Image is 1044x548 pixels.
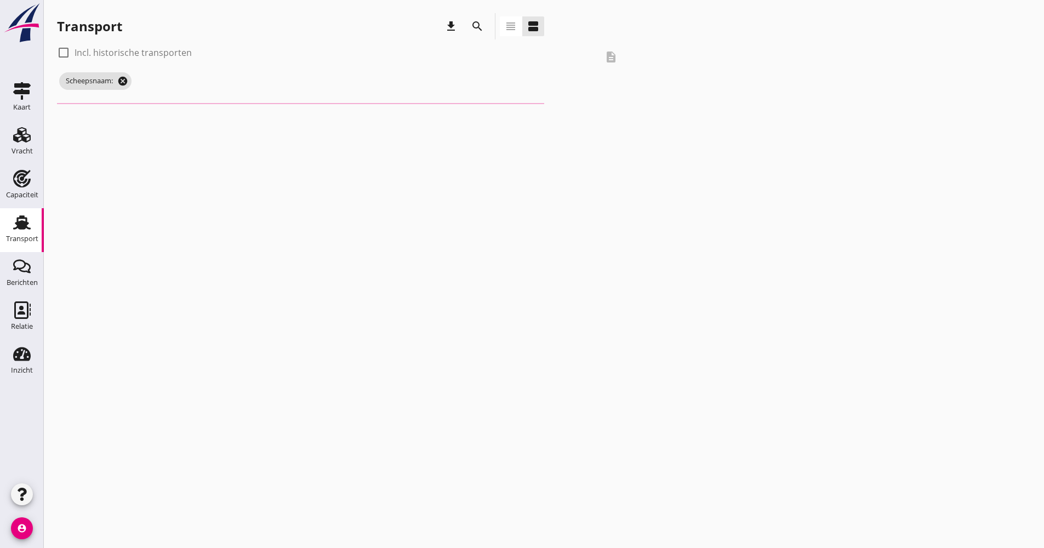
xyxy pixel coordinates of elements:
label: Incl. historische transporten [75,47,192,58]
div: Transport [6,235,38,242]
i: view_agenda [527,20,540,33]
i: search [471,20,484,33]
div: Capaciteit [6,191,38,198]
i: cancel [117,76,128,87]
span: Scheepsnaam: [59,72,132,90]
div: Kaart [13,104,31,111]
i: view_headline [504,20,517,33]
div: Relatie [11,323,33,330]
i: account_circle [11,517,33,539]
i: download [444,20,458,33]
div: Inzicht [11,367,33,374]
div: Transport [57,18,122,35]
div: Vracht [12,147,33,155]
div: Berichten [7,279,38,286]
img: logo-small.a267ee39.svg [2,3,42,43]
